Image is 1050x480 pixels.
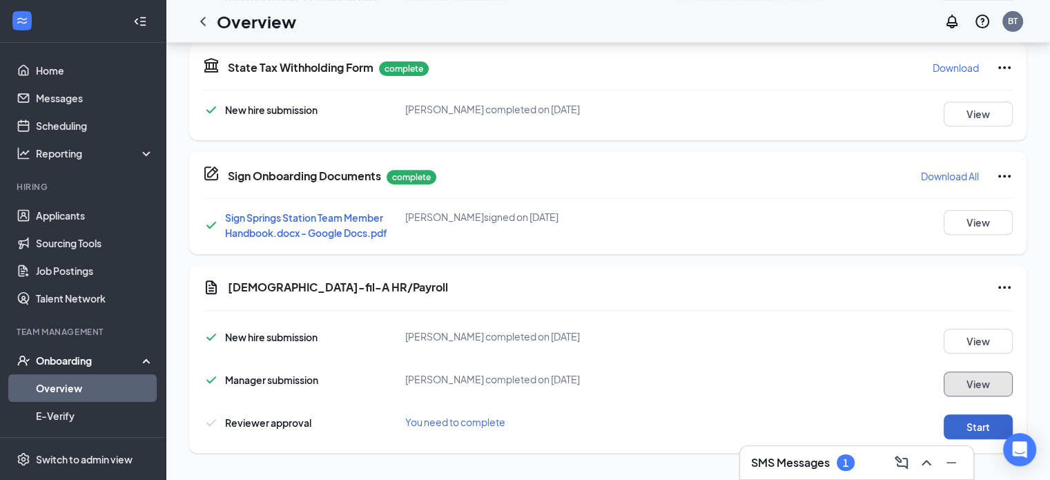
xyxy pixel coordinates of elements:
button: View [944,102,1013,126]
a: Applicants [36,202,154,229]
svg: CompanyDocumentIcon [203,165,220,182]
button: View [944,372,1013,396]
div: Team Management [17,326,151,338]
a: E-Verify [36,402,154,430]
button: View [944,210,1013,235]
button: Download All [920,165,980,187]
span: Manager submission [225,374,318,386]
a: Scheduling [36,112,154,140]
a: Onboarding Documents [36,430,154,457]
span: New hire submission [225,104,318,116]
a: Sourcing Tools [36,229,154,257]
span: [PERSON_NAME] completed on [DATE] [405,373,580,385]
svg: QuestionInfo [974,13,991,30]
h1: Overview [217,10,296,33]
span: [PERSON_NAME] completed on [DATE] [405,330,580,343]
button: ComposeMessage [891,452,913,474]
svg: Document [203,279,220,296]
h5: Sign Onboarding Documents [228,169,381,184]
svg: TaxGovernmentIcon [203,57,220,73]
a: Talent Network [36,285,154,312]
div: Open Intercom Messenger [1003,433,1036,466]
svg: UserCheck [17,354,30,367]
svg: Ellipses [996,279,1013,296]
svg: ComposeMessage [893,454,910,471]
svg: Analysis [17,146,30,160]
div: Reporting [36,146,155,160]
svg: Checkmark [203,329,220,345]
p: complete [387,170,436,184]
p: complete [379,61,429,76]
div: Hiring [17,181,151,193]
div: Switch to admin view [36,452,133,466]
button: View [944,329,1013,354]
svg: Checkmark [203,217,220,233]
h5: State Tax Withholding Form [228,60,373,75]
h5: [DEMOGRAPHIC_DATA]-fil-A HR/Payroll [228,280,448,295]
svg: WorkstreamLogo [15,14,29,28]
h3: SMS Messages [751,455,830,470]
span: [PERSON_NAME] completed on [DATE] [405,103,580,115]
span: Reviewer approval [225,416,311,429]
p: Download All [921,169,979,183]
svg: Collapse [133,15,147,28]
span: You need to complete [405,416,505,428]
div: [PERSON_NAME] signed on [DATE] [405,210,675,224]
button: Minimize [940,452,962,474]
svg: ChevronUp [918,454,935,471]
svg: Checkmark [203,102,220,118]
button: ChevronUp [915,452,937,474]
svg: Checkmark [203,372,220,388]
a: Overview [36,374,154,402]
a: Sign Springs Station Team Member Handbook.docx - Google Docs.pdf [225,211,387,239]
svg: Notifications [944,13,960,30]
div: 1 [843,457,848,469]
svg: Minimize [943,454,960,471]
a: Home [36,57,154,84]
div: BT [1008,15,1018,27]
button: Start [944,414,1013,439]
button: Download [932,57,980,79]
svg: ChevronLeft [195,13,211,30]
span: New hire submission [225,331,318,343]
a: Job Postings [36,257,154,285]
a: Messages [36,84,154,112]
svg: Settings [17,452,30,466]
svg: Checkmark [203,414,220,431]
p: Download [933,61,979,75]
svg: Ellipses [996,59,1013,76]
svg: Ellipses [996,168,1013,184]
div: Onboarding [36,354,142,367]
